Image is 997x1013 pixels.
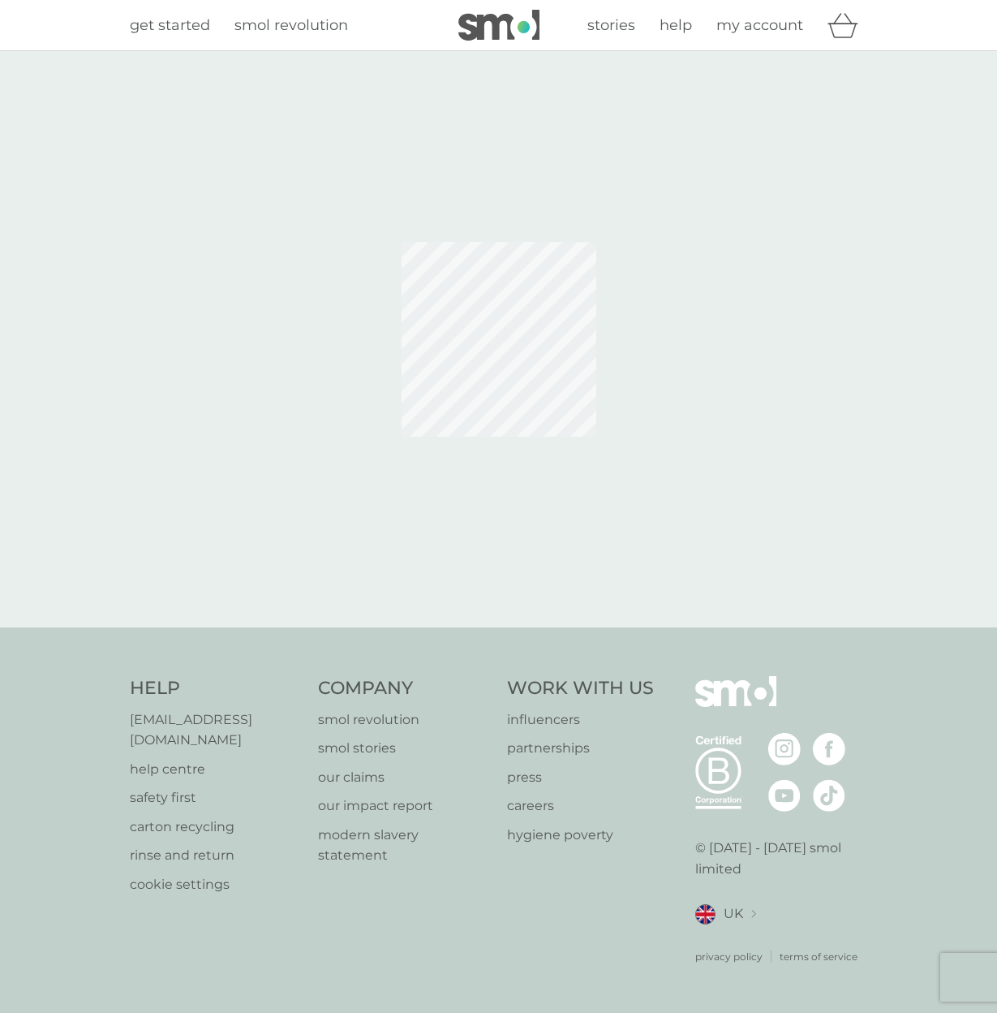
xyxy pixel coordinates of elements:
a: press [507,767,654,788]
a: smol revolution [234,14,348,37]
a: smol stories [318,738,491,759]
a: our impact report [318,795,491,817]
img: visit the smol Instagram page [768,733,801,765]
a: cookie settings [130,874,303,895]
a: get started [130,14,210,37]
div: basket [827,9,868,41]
a: help [660,14,692,37]
a: influencers [507,709,654,731]
span: get started [130,16,210,34]
img: visit the smol Facebook page [813,733,845,765]
span: my account [716,16,803,34]
a: rinse and return [130,845,303,866]
a: careers [507,795,654,817]
span: help [660,16,692,34]
a: privacy policy [695,949,763,964]
span: smol revolution [234,16,348,34]
span: stories [587,16,635,34]
img: select a new location [751,910,756,919]
a: stories [587,14,635,37]
img: visit the smol Youtube page [768,779,801,812]
img: smol [458,10,539,41]
a: partnerships [507,738,654,759]
a: [EMAIL_ADDRESS][DOMAIN_NAME] [130,709,303,751]
a: hygiene poverty [507,825,654,846]
img: visit the smol Tiktok page [813,779,845,812]
img: UK flag [695,904,716,925]
a: safety first [130,787,303,808]
a: help centre [130,759,303,780]
h4: Help [130,676,303,701]
p: © [DATE] - [DATE] smol limited [695,838,868,879]
a: terms of service [780,949,857,964]
img: smol [695,676,776,731]
a: modern slavery statement [318,825,491,866]
h4: Work With Us [507,676,654,701]
a: carton recycling [130,817,303,838]
h4: Company [318,676,491,701]
a: our claims [318,767,491,788]
a: smol revolution [318,709,491,731]
span: UK [724,903,743,925]
a: my account [716,14,803,37]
